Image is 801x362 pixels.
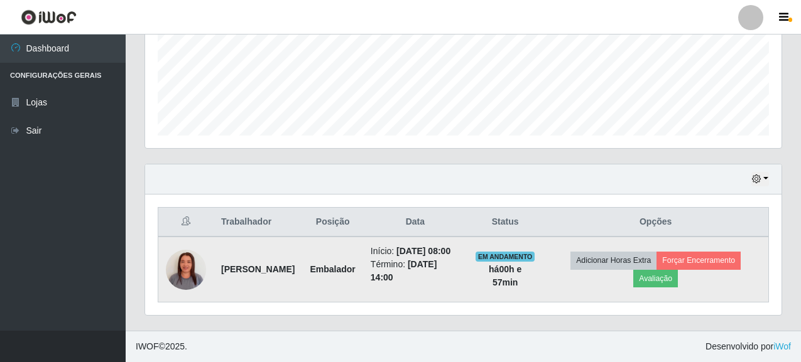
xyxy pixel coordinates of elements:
button: Adicionar Horas Extra [570,252,657,269]
span: © 2025 . [136,340,187,353]
li: Início: [371,245,460,258]
strong: há 00 h e 57 min [489,264,521,287]
img: CoreUI Logo [21,9,77,25]
th: Status [467,208,543,237]
span: EM ANDAMENTO [476,252,535,262]
th: Trabalhador [214,208,302,237]
th: Opções [543,208,768,237]
strong: Embalador [310,264,355,274]
span: IWOF [136,341,159,351]
button: Avaliação [633,270,678,287]
strong: [PERSON_NAME] [221,264,295,274]
span: Desenvolvido por [706,340,791,353]
li: Término: [371,258,460,284]
img: 1753123377364.jpeg [166,234,206,306]
button: Forçar Encerramento [657,252,741,269]
th: Data [363,208,467,237]
time: [DATE] 08:00 [396,246,450,256]
th: Posição [302,208,362,237]
a: iWof [773,341,791,351]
